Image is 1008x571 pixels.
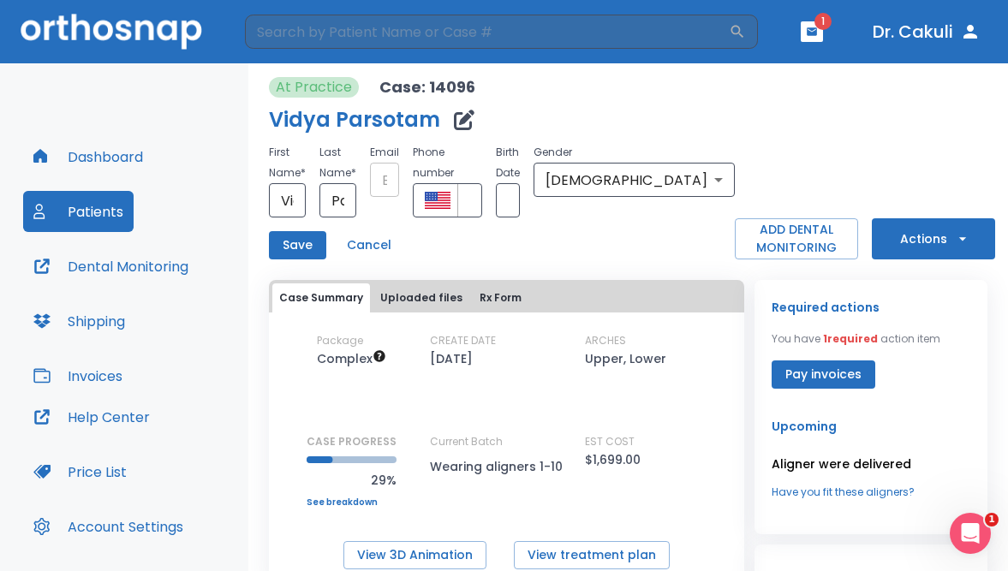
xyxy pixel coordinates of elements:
button: Shipping [23,300,135,342]
button: Pay invoices [772,360,875,389]
p: Current Batch [430,434,584,449]
span: 1 [985,513,999,526]
input: Email [370,163,399,197]
p: First Name * [269,142,306,183]
button: Case Summary [272,283,370,312]
p: ARCHES [585,333,626,348]
p: Email [370,142,399,163]
p: [DATE] [430,348,473,369]
p: You have action item [772,331,940,347]
p: Birth Date [496,142,520,183]
p: Upcoming [772,416,970,437]
p: Wearing aligners 1-10 [430,456,584,477]
input: Phone number [457,183,482,217]
button: Cancel [340,231,398,259]
a: Have you fit these aligners? [772,485,970,500]
button: Patients [23,191,134,232]
button: ADD DENTAL MONITORING [735,218,858,259]
button: Account Settings [23,506,194,547]
button: Dental Monitoring [23,246,199,287]
button: View 3D Animation [343,541,486,569]
p: Aligner were delivered [772,454,970,474]
p: $1,699.00 [585,449,641,470]
button: View treatment plan [514,541,670,569]
input: First Name [269,183,306,217]
button: Price List [23,451,137,492]
button: Help Center [23,396,160,437]
input: Search by Patient Name or Case # [245,15,729,49]
p: CASE PROGRESS [307,434,397,449]
a: See breakdown [307,497,397,508]
button: Rx Form [473,283,528,312]
p: Case: 14096 [379,77,475,98]
input: Choose date, selected date is Aug 29, 2025 [496,183,520,217]
p: 29% [307,470,397,491]
span: 1 required [823,331,878,346]
p: EST COST [585,434,635,449]
span: Up to 50 Steps (100 aligners) [317,350,386,367]
p: Package [317,333,363,348]
button: Invoices [23,355,133,396]
button: Dashboard [23,136,153,177]
span: 1 [814,13,832,30]
h1: Vidya Parsotam [269,110,440,130]
p: Last Name * [319,142,356,183]
img: Orthosnap [21,14,202,49]
p: Gender [534,142,735,163]
button: Actions [872,218,995,259]
button: Uploaded files [373,283,469,312]
p: At Practice [276,77,352,98]
button: Dr. Cakuli [866,16,987,47]
p: Upper, Lower [585,348,666,369]
iframe: Intercom live chat [950,513,991,554]
p: CREATE DATE [430,333,496,348]
button: Select country [425,187,450,213]
div: [DEMOGRAPHIC_DATA] [534,163,735,197]
p: Phone number [413,142,482,183]
div: tabs [272,283,741,312]
input: Last Name [319,183,356,217]
p: Required actions [772,297,880,318]
button: Save [269,231,326,259]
